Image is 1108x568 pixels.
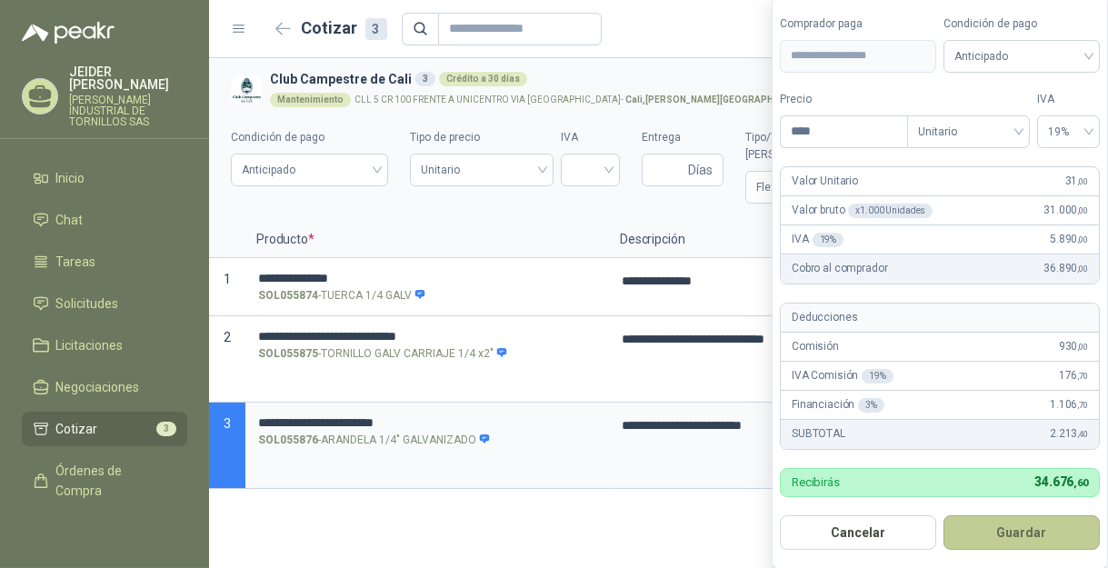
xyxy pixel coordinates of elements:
[22,286,187,321] a: Solicitudes
[224,272,231,286] span: 1
[792,476,840,488] p: Recibirás
[1077,400,1088,410] span: ,70
[258,432,491,449] p: - ARANDELA 1/4" GALVANIZADO
[625,95,814,105] strong: Cali , [PERSON_NAME][GEOGRAPHIC_DATA]
[302,15,387,41] h2: Cotizar
[258,287,318,304] strong: SOL055874
[792,338,839,355] p: Comisión
[1050,425,1088,443] span: 2.213
[258,432,318,449] strong: SOL055876
[862,369,893,384] div: 19 %
[1059,338,1088,355] span: 930
[231,75,263,106] img: Company Logo
[56,210,84,230] span: Chat
[1043,202,1088,219] span: 31.000
[224,416,231,431] span: 3
[56,294,119,314] span: Solicitudes
[1034,474,1088,489] span: 34.676
[56,419,98,439] span: Cotizar
[792,425,845,443] p: SUBTOTAL
[1037,91,1100,108] label: IVA
[365,18,387,40] div: 3
[22,203,187,237] a: Chat
[56,335,124,355] span: Licitaciones
[1048,118,1089,145] span: 19%
[1043,260,1088,277] span: 36.890
[848,204,933,218] div: x 1.000 Unidades
[258,416,596,430] input: SOL055876-ARANDELA 1/4" GALVANIZADO
[792,173,858,190] p: Valor Unitario
[258,345,318,363] strong: SOL055875
[22,328,187,363] a: Licitaciones
[258,272,596,285] input: SOL055874-TUERCA 1/4 GALV
[792,231,843,248] p: IVA
[780,515,936,550] button: Cancelar
[1077,205,1088,215] span: ,00
[1059,367,1088,384] span: 176
[792,309,857,326] p: Deducciones
[56,461,170,501] span: Órdenes de Compra
[22,161,187,195] a: Inicio
[954,43,1089,70] span: Anticipado
[258,330,596,344] input: SOL055875-TORNILLO GALV CARRIAJE 1/4 x2"
[642,129,724,146] label: Entrega
[156,422,176,436] span: 3
[56,377,140,397] span: Negociaciones
[792,367,893,384] p: IVA Comisión
[858,398,884,413] div: 3 %
[1077,342,1088,352] span: ,00
[270,93,351,107] div: Mantenimiento
[56,252,96,272] span: Tareas
[792,396,884,414] p: Financiación
[1077,429,1088,439] span: ,40
[231,129,388,146] label: Condición de pago
[22,453,187,508] a: Órdenes de Compra
[415,72,435,86] div: 3
[813,233,844,247] div: 19 %
[1077,264,1088,274] span: ,00
[354,95,814,105] p: CLL 5 CR 100 FRENTE A UNICENTRO VIA [GEOGRAPHIC_DATA] -
[56,168,85,188] span: Inicio
[756,174,793,201] span: Flex
[69,65,187,91] p: JEIDER [PERSON_NAME]
[224,330,231,344] span: 2
[69,95,187,127] p: [PERSON_NAME] INDUSTRIAL DE TORNILLOS SAS
[1050,231,1088,248] span: 5.890
[270,69,1079,89] h3: Club Campestre de Cali
[22,244,187,279] a: Tareas
[22,22,115,44] img: Logo peakr
[22,370,187,404] a: Negociaciones
[410,129,554,146] label: Tipo de precio
[1077,176,1088,186] span: ,00
[943,515,1100,550] button: Guardar
[1050,396,1088,414] span: 1.106
[258,345,508,363] p: - TORNILLO GALV CARRIAJE 1/4 x2"
[22,412,187,446] a: Cotizar3
[245,222,609,258] p: Producto
[258,287,426,304] p: - TUERCA 1/4 GALV
[792,260,887,277] p: Cobro al comprador
[561,129,620,146] label: IVA
[609,222,791,258] p: Descripción
[1073,477,1088,489] span: ,60
[242,156,377,184] span: Anticipado
[439,72,527,86] div: Crédito a 30 días
[780,15,936,33] label: Comprador paga
[56,523,124,543] span: Remisiones
[780,91,907,108] label: Precio
[22,515,187,550] a: Remisiones
[745,129,871,164] label: Tipo/Valor [PERSON_NAME]
[421,156,543,184] span: Unitario
[1065,173,1088,190] span: 31
[688,154,713,185] span: Días
[792,202,933,219] p: Valor bruto
[1077,234,1088,244] span: ,00
[1077,371,1088,381] span: ,70
[918,118,1019,145] span: Unitario
[943,15,1100,33] label: Condición de pago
